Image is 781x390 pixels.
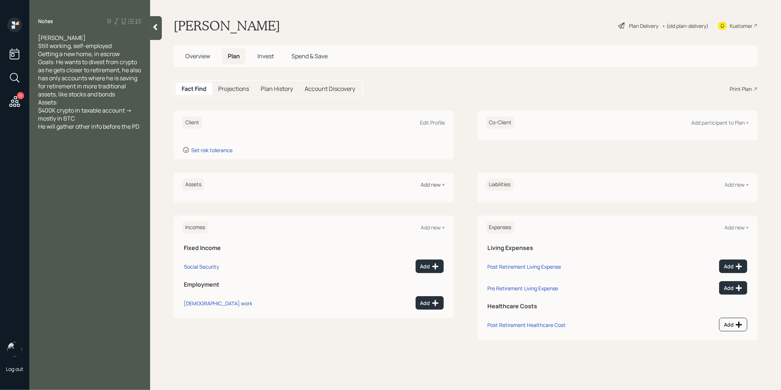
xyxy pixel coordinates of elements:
h6: Client [182,117,202,129]
div: Add new + [725,181,749,188]
span: Spend & Save [291,52,328,60]
span: Plan [228,52,240,60]
div: Edit Profile [420,119,445,126]
button: Add [416,296,444,310]
h5: Living Expenses [488,244,748,251]
div: Plan Delivery [629,22,658,30]
div: Post Retirement Living Expense [488,263,561,270]
label: Notes [38,18,53,25]
div: Print Plan [730,85,752,93]
div: Set risk tolerance [191,147,233,154]
button: Add [719,318,747,331]
div: Pre Retirement Living Expense [488,285,558,292]
h6: Assets [182,179,204,191]
h6: Incomes [182,221,208,233]
h1: [PERSON_NAME] [174,18,280,34]
div: Log out [6,365,23,372]
div: [DEMOGRAPHIC_DATA] work [184,300,252,307]
span: Overview [185,52,210,60]
button: Add [416,260,444,273]
div: Add [724,263,743,270]
h5: Fact Find [182,85,207,92]
div: Add [420,263,439,270]
div: Add new + [421,181,445,188]
h6: Liabilities [486,179,514,191]
div: Add participant to Plan + [691,119,749,126]
h5: Projections [218,85,249,92]
div: 11 [17,92,24,99]
h5: Plan History [261,85,293,92]
div: Add new + [725,224,749,231]
span: [PERSON_NAME] Still working, self-employed Getting a new home, in escrow Goals: He wants to dives... [38,34,142,130]
h5: Employment [184,281,444,288]
div: Add new + [421,224,445,231]
div: Social Security [184,263,219,270]
button: Add [719,281,747,295]
h6: Co-Client [486,117,515,129]
div: Add [420,299,439,307]
h6: Expenses [486,221,514,233]
h5: Healthcare Costs [488,303,748,310]
div: Kustomer [730,22,752,30]
h5: Fixed Income [184,244,444,251]
div: Add [724,284,743,292]
span: Invest [257,52,274,60]
div: Add [724,321,743,328]
h5: Account Discovery [305,85,355,92]
div: Post Retirement Healthcare Cost [488,321,566,328]
button: Add [719,260,747,273]
img: treva-nostdahl-headshot.png [7,342,22,357]
div: • (old plan-delivery) [662,22,709,30]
